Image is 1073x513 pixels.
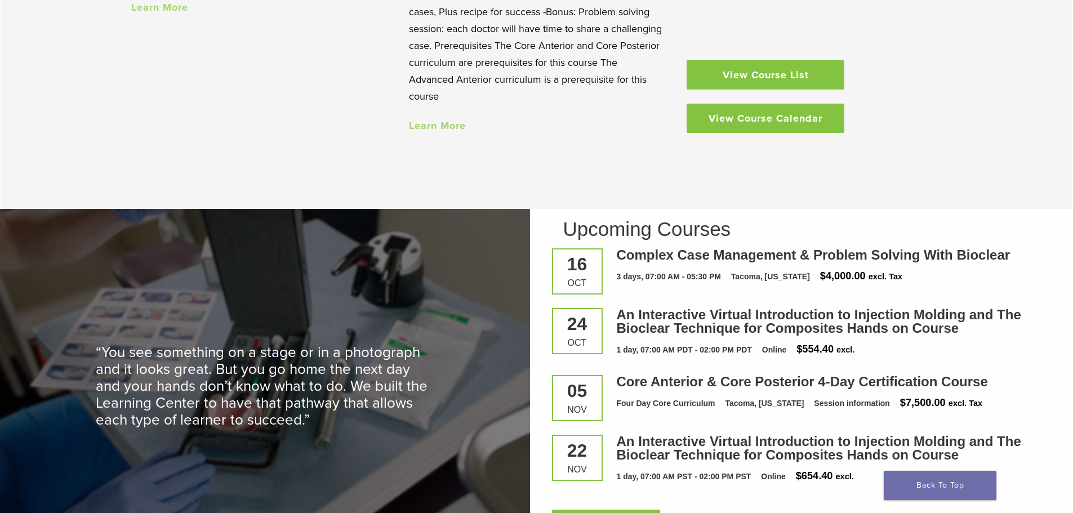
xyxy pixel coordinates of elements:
span: excl. Tax [869,272,902,281]
div: Nov [562,405,593,414]
div: 1 day, 07:00 AM PDT - 02:00 PM PDT [617,344,752,356]
a: View Course List [687,60,844,90]
h2: Upcoming Courses [563,219,1054,239]
div: Tacoma, [US_STATE] [731,271,810,283]
span: $7,500.00 [900,397,946,408]
a: An Interactive Virtual Introduction to Injection Molding and The Bioclear Technique for Composite... [617,307,1021,336]
div: Oct [562,338,593,347]
div: 16 [562,255,593,273]
div: 3 days, 07:00 AM - 05:30 PM [617,271,721,283]
div: Tacoma, [US_STATE] [725,398,804,409]
span: excl. Tax [949,399,982,408]
span: excl. [836,345,854,354]
div: Four Day Core Curriculum [617,398,715,409]
span: $654.40 [796,470,833,481]
a: Core Anterior & Core Posterior 4-Day Certification Course [617,374,988,389]
div: 1 day, 07:00 AM PST - 02:00 PM PST [617,471,751,483]
div: 22 [562,441,593,460]
span: $554.40 [796,344,834,355]
a: An Interactive Virtual Introduction to Injection Molding and The Bioclear Technique for Composite... [617,434,1021,462]
div: 05 [562,382,593,400]
a: Learn More [409,119,466,132]
div: Online [761,471,786,483]
a: Complex Case Management & Problem Solving With Bioclear [617,247,1010,262]
a: Back To Top [884,471,996,500]
span: $4,000.00 [820,270,866,282]
a: Learn More [131,1,188,14]
a: View Course Calendar [687,104,844,133]
p: “You see something on a stage or in a photograph and it looks great. But you go home the next day... [96,344,434,429]
div: Oct [562,279,593,288]
div: 24 [562,315,593,333]
div: Online [762,344,787,356]
span: excl. [836,472,854,481]
div: Session information [814,398,890,409]
div: Nov [562,465,593,474]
